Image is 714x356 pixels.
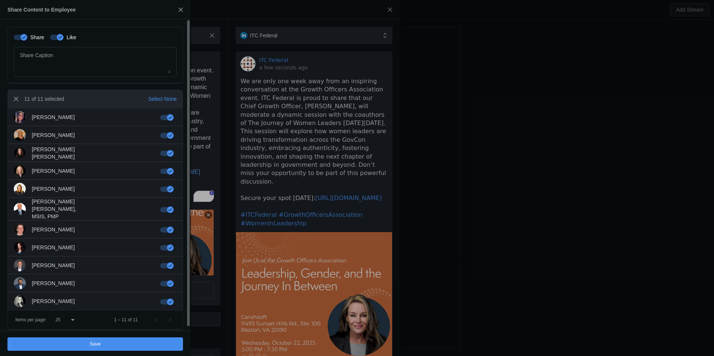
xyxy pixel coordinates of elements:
[32,244,75,251] div: [PERSON_NAME]
[15,317,46,323] div: Items per page:
[32,146,90,160] div: [PERSON_NAME] [PERSON_NAME]
[32,198,90,220] div: [PERSON_NAME] [PERSON_NAME], MSIS, PMP
[24,95,64,103] div: 11 of 11 selected
[14,147,26,159] img: cache
[7,6,76,13] div: Share Content to Employee
[32,297,75,305] div: [PERSON_NAME]
[32,262,75,269] div: [PERSON_NAME]
[14,111,26,123] img: cache
[90,340,101,348] span: Save
[32,185,75,193] div: [PERSON_NAME]
[14,224,26,235] img: cache
[32,113,75,121] div: [PERSON_NAME]
[27,34,44,41] label: Share
[14,203,26,215] img: cache
[63,34,76,41] label: Like
[55,317,60,322] span: 25
[32,131,75,139] div: [PERSON_NAME]
[7,337,183,351] button: Save
[14,295,26,307] img: cache
[14,241,26,253] img: cache
[32,226,75,233] div: [PERSON_NAME]
[14,183,26,195] img: cache
[14,277,26,289] img: cache
[32,167,75,175] div: [PERSON_NAME]
[148,95,177,103] div: Select None
[14,165,26,177] img: cache
[114,317,138,323] div: 1 – 11 of 11
[14,259,26,271] img: cache
[14,129,26,141] img: cache
[20,51,53,60] mat-label: Share Caption
[32,280,75,287] div: [PERSON_NAME]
